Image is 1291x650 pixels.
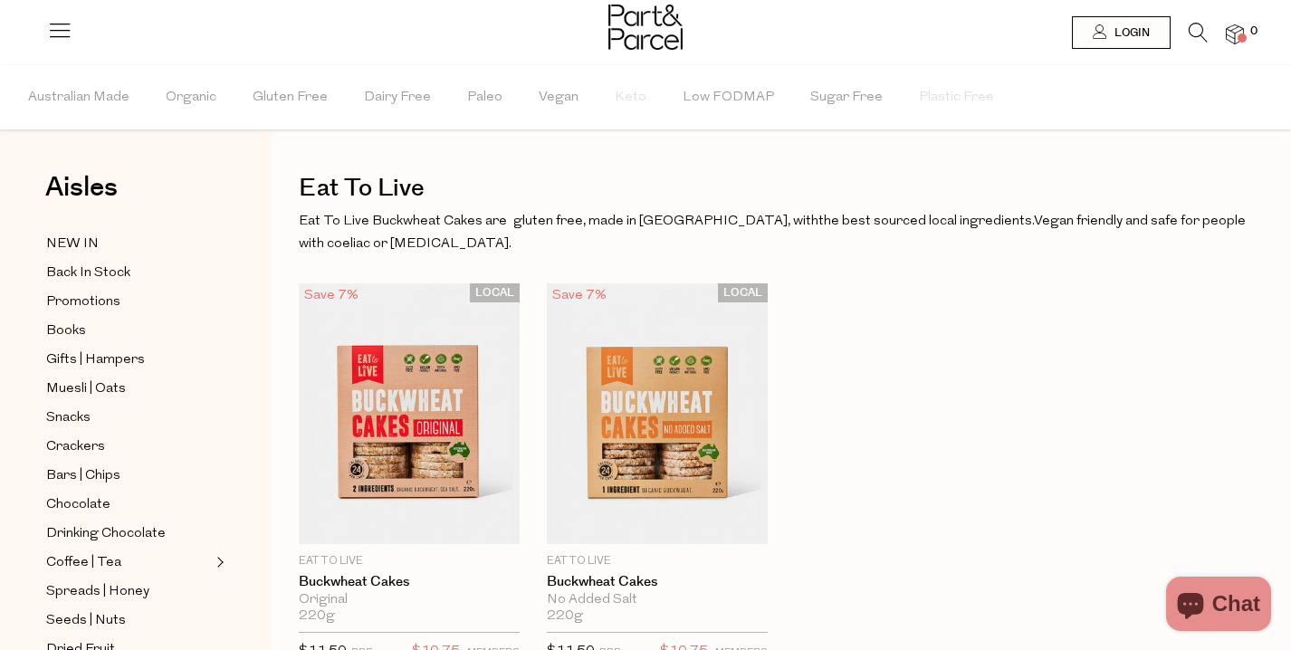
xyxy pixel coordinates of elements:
[28,66,129,129] span: Australian Made
[46,349,211,371] a: Gifts | Hampers
[46,436,105,458] span: Crackers
[299,283,364,308] div: Save 7%
[299,209,1264,256] p: gluten free, made in [GEOGRAPHIC_DATA], with
[46,580,211,603] a: Spreads | Honey
[1161,577,1277,636] inbox-online-store-chat: Shopify online store chat
[364,66,431,129] span: Dairy Free
[1110,25,1150,41] span: Login
[46,378,211,400] a: Muesli | Oats
[46,581,149,603] span: Spreads | Honey
[46,406,211,429] a: Snacks
[46,291,211,313] a: Promotions
[46,610,126,632] span: Seeds | Nuts
[608,5,683,50] img: Part&Parcel
[810,66,883,129] span: Sugar Free
[45,167,118,207] span: Aisles
[46,493,211,516] a: Chocolate
[166,66,216,129] span: Organic
[547,283,612,308] div: Save 7%
[919,66,994,129] span: Plastic Free
[299,608,335,625] span: 220g
[46,465,120,487] span: Bars | Chips
[46,407,91,429] span: Snacks
[299,283,520,544] img: Buckwheat Cakes
[470,283,520,302] span: LOCAL
[46,234,99,255] span: NEW IN
[46,262,211,284] a: Back In Stock
[299,553,520,569] p: Eat To Live
[46,263,130,284] span: Back In Stock
[1072,16,1171,49] a: Login
[253,66,328,129] span: Gluten Free
[46,522,211,545] a: Drinking Chocolate
[46,464,211,487] a: Bars | Chips
[46,552,121,574] span: Coffee | Tea
[299,592,520,608] div: Original
[46,494,110,516] span: Chocolate
[46,523,166,545] span: Drinking Chocolate
[1246,24,1262,40] span: 0
[46,551,211,574] a: Coffee | Tea
[547,592,768,608] div: No Added Salt
[547,283,768,544] img: Buckwheat Cakes
[46,320,211,342] a: Books
[299,167,1264,209] h1: Eat To Live
[467,66,502,129] span: Paleo
[683,66,774,129] span: Low FODMAP
[1226,24,1244,43] a: 0
[46,609,211,632] a: Seeds | Nuts
[615,66,646,129] span: Keto
[46,349,145,371] span: Gifts | Hampers
[718,283,768,302] span: LOCAL
[539,66,579,129] span: Vegan
[45,174,118,219] a: Aisles
[46,233,211,255] a: NEW IN
[46,435,211,458] a: Crackers
[46,320,86,342] span: Books
[46,292,120,313] span: Promotions
[299,574,520,590] a: Buckwheat Cakes
[547,553,768,569] p: Eat To Live
[46,378,126,400] span: Muesli | Oats
[547,608,583,625] span: 220g
[547,574,768,590] a: Buckwheat Cakes
[299,215,507,228] span: Eat To Live Buckwheat Cakes are
[212,551,225,573] button: Expand/Collapse Coffee | Tea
